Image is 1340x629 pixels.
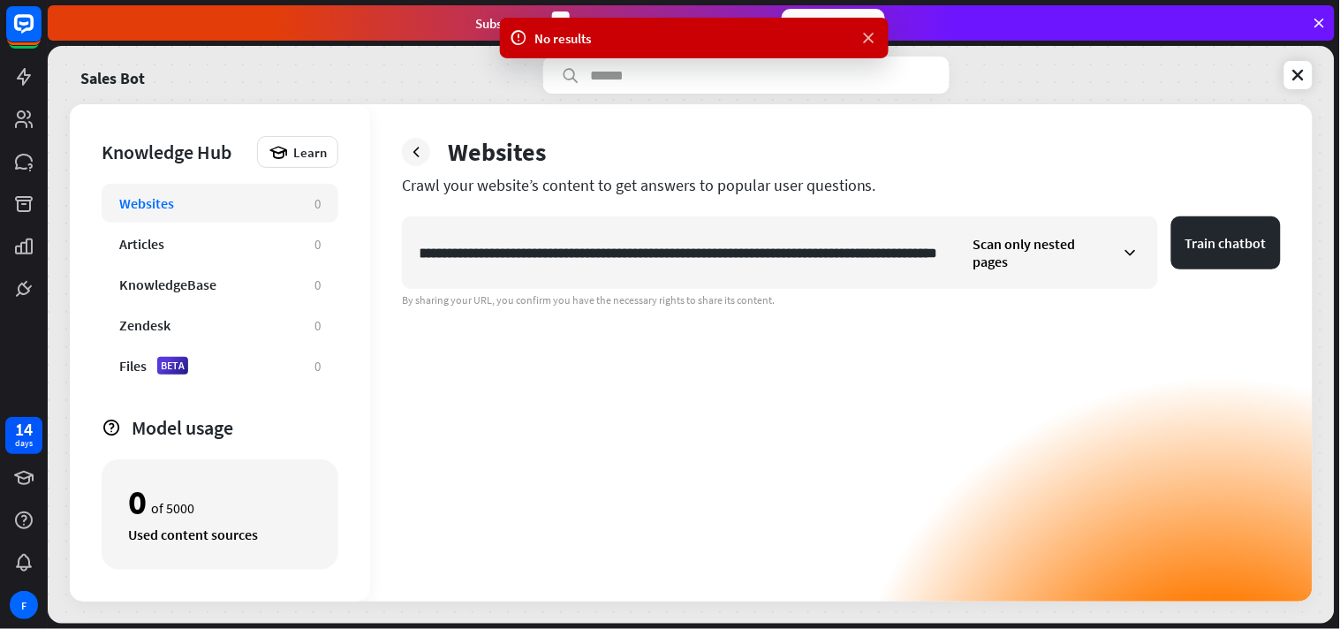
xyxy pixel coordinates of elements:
div: of 5000 [128,487,312,517]
div: Websites [448,136,546,168]
div: Subscribe in days to get your first month for $1 [476,11,768,35]
span: Scan only nested pages [973,235,1113,270]
div: By sharing your URL, you confirm you have the necessary rights to share its content. [402,293,1281,307]
div: Websites [119,194,174,212]
div: Used content sources [128,526,312,543]
div: 3 [552,11,570,35]
div: Articles [119,235,164,253]
div: Files [119,357,147,375]
button: Open LiveChat chat widget [14,7,67,60]
div: F [10,591,38,619]
div: days [15,437,33,450]
button: Train chatbot [1171,216,1281,269]
div: No results [535,29,853,48]
div: 0 [314,195,321,212]
div: Subscribe now [782,9,885,37]
div: 14 [15,421,33,437]
div: 0 [314,317,321,334]
div: Knowledge Hub [102,140,248,164]
div: 0 [314,358,321,375]
div: Zendesk [119,316,170,334]
div: Model usage [132,415,338,440]
span: Learn [293,144,327,161]
div: BETA [157,357,188,375]
div: Crawl your website’s content to get answers to popular user questions. [402,175,1281,195]
a: 14 days [5,417,42,454]
div: KnowledgeBase [119,276,216,293]
div: 0 [314,236,321,253]
div: 0 [128,487,147,517]
div: 0 [314,277,321,293]
a: Sales Bot [80,57,145,94]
